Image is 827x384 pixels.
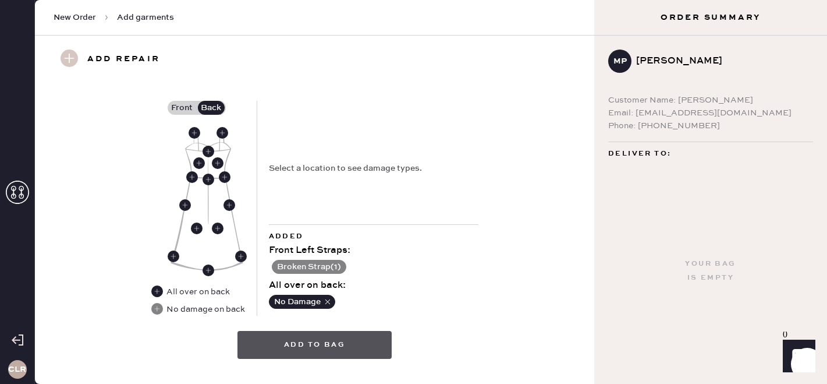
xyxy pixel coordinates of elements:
[166,303,245,316] div: No damage on back
[608,107,813,119] div: Email: [EMAIL_ADDRESS][DOMAIN_NAME]
[203,146,214,157] div: Back Center Neckline
[772,332,822,382] iframe: Front Chat
[203,174,214,185] div: Back Center Waistband
[179,199,191,211] div: Back Left Side Seam
[168,101,197,115] label: Front
[608,147,671,161] span: Deliver to:
[608,119,813,132] div: Phone: [PHONE_NUMBER]
[269,295,335,309] button: No Damage
[223,199,235,211] div: Back Right Side Seam
[216,127,228,139] div: Back Right Straps
[117,12,174,23] span: Add garments
[594,12,827,23] h3: Order Summary
[54,12,96,23] span: New Order
[166,286,230,298] div: All over on back
[191,223,203,234] div: Back Left Skirt Body
[235,251,247,262] div: Back Right Side Seam
[613,57,627,65] h3: MP
[151,286,231,298] div: All over on back
[212,223,223,234] div: Back Right Skirt Body
[186,171,198,183] div: Back Left Waistband
[87,50,160,69] h3: Add repair
[272,260,346,274] button: Broken Strap(1)
[212,157,223,169] div: Back Right Body
[608,94,813,107] div: Customer Name: [PERSON_NAME]
[168,251,179,262] div: Back Left Side Seam
[237,331,392,359] button: Add to bag
[269,244,478,258] div: Front Left Straps :
[203,265,214,276] div: Back Center Hem
[685,257,736,285] div: Your bag is empty
[636,54,804,68] div: [PERSON_NAME]
[269,230,478,244] div: Added
[219,171,230,183] div: Back Right Waistband
[170,129,244,271] img: Garment image
[269,279,478,293] div: All over on back :
[8,365,26,374] h3: CLR
[151,303,245,316] div: No damage on back
[197,101,226,115] label: Back
[189,127,200,139] div: Back Left Straps
[193,157,205,169] div: Back Left Body
[269,162,422,175] div: Select a location to see damage types.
